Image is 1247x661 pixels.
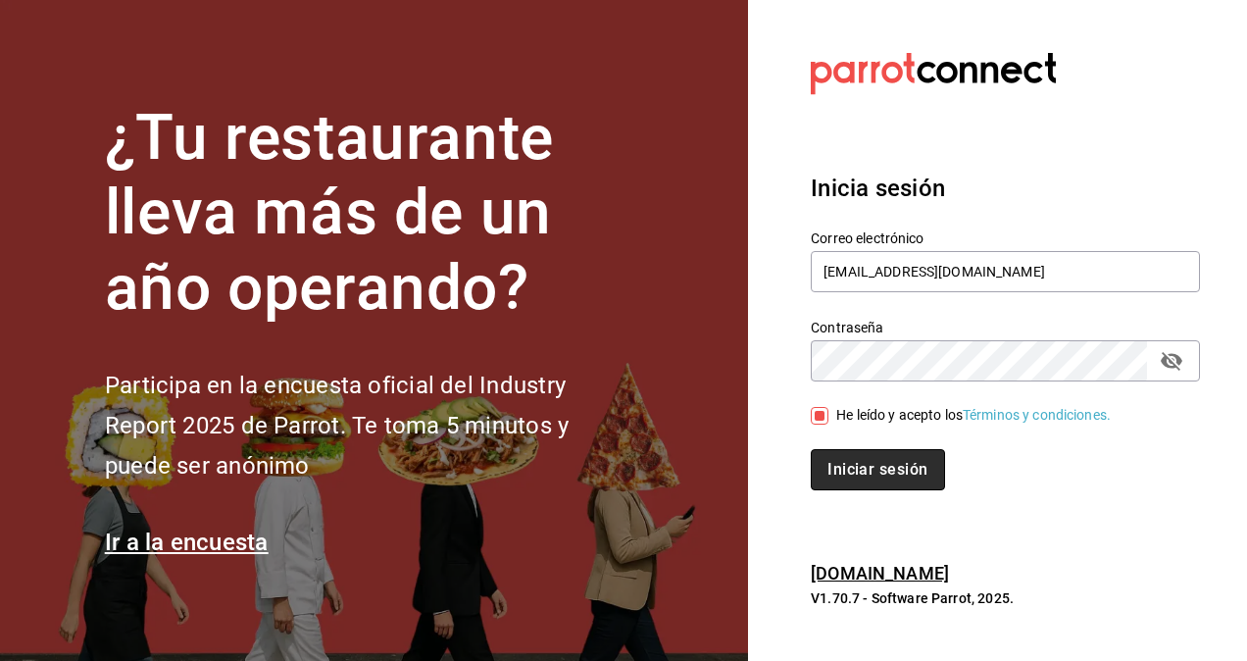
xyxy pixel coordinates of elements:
a: Ir a la encuesta [105,529,269,556]
div: He leído y acepto los [836,405,1111,426]
input: Ingresa tu correo electrónico [811,251,1200,292]
p: V1.70.7 - Software Parrot, 2025. [811,588,1200,608]
a: Términos y condiciones. [963,407,1111,423]
a: [DOMAIN_NAME] [811,563,949,584]
label: Contraseña [811,320,1200,333]
button: Campo de contraseña [1155,344,1188,378]
h2: Participa en la encuesta oficial del Industry Report 2025 de Parrot. Te toma 5 minutos y puede se... [105,366,634,485]
button: Iniciar sesión [811,449,944,490]
label: Correo electrónico [811,230,1200,244]
h1: ¿Tu restaurante lleva más de un año operando? [105,101,634,327]
h3: Inicia sesión [811,171,1200,206]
